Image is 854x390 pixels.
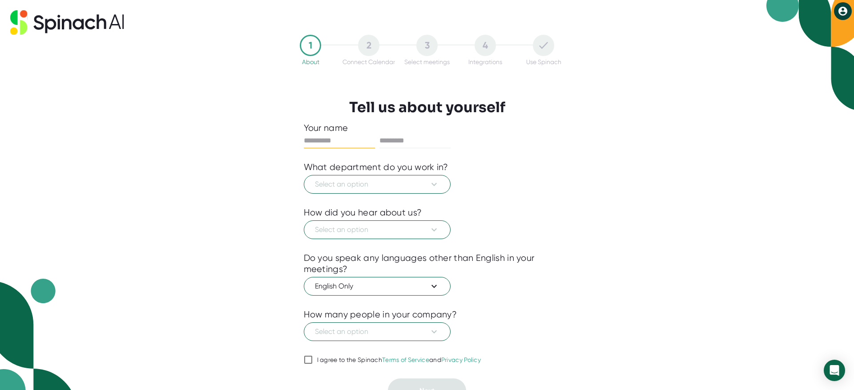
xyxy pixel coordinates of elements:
span: Select an option [315,179,439,190]
button: Select an option [304,322,451,341]
h3: Tell us about yourself [349,99,505,116]
div: Integrations [468,58,502,65]
span: Select an option [315,224,439,235]
div: Select meetings [404,58,450,65]
a: Privacy Policy [441,356,481,363]
div: Do you speak any languages other than English in your meetings? [304,252,551,275]
span: Select an option [315,326,439,337]
button: English Only [304,277,451,296]
div: What department do you work in? [304,162,448,173]
div: Your name [304,122,551,134]
div: Use Spinach [526,58,561,65]
div: 3 [416,35,438,56]
a: Terms of Service [382,356,429,363]
div: How many people in your company? [304,309,457,320]
div: 2 [358,35,379,56]
div: Connect Calendar [342,58,395,65]
div: Open Intercom Messenger [824,360,845,381]
span: English Only [315,281,439,292]
div: 4 [475,35,496,56]
div: How did you hear about us? [304,207,422,218]
div: I agree to the Spinach and [317,356,481,364]
button: Select an option [304,175,451,194]
button: Select an option [304,220,451,239]
div: 1 [300,35,321,56]
div: About [302,58,319,65]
